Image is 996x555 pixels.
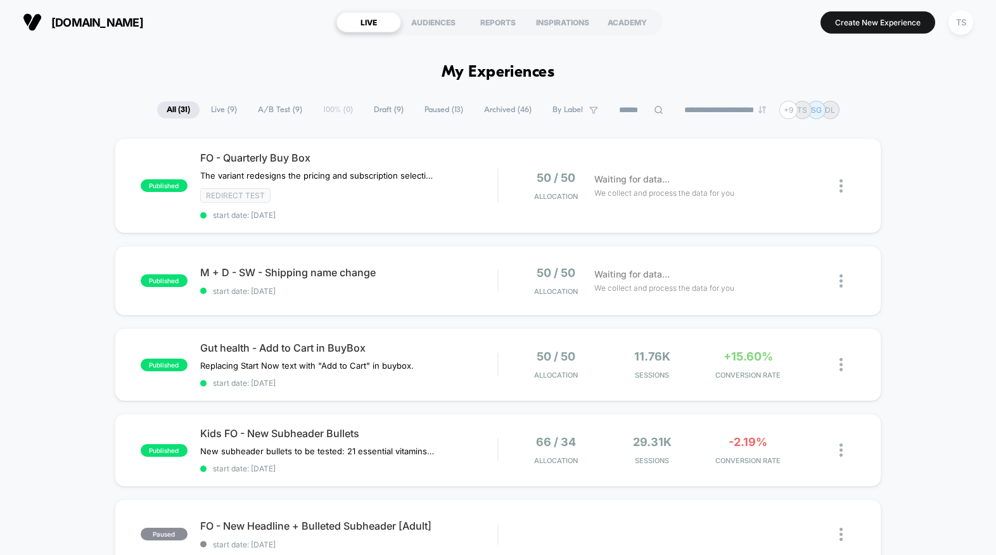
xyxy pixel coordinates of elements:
span: The variant redesigns the pricing and subscription selection interface by introducing a more stru... [200,170,435,181]
span: Redirect Test [200,188,271,203]
img: Visually logo [23,13,42,32]
span: CONVERSION RATE [703,371,793,380]
span: FO - Quarterly Buy Box [200,151,497,164]
span: 29.31k [633,435,672,449]
span: paused [141,528,188,540]
span: -2.19% [729,435,767,449]
span: Sessions [607,456,697,465]
span: CONVERSION RATE [703,456,793,465]
button: Create New Experience [820,11,935,34]
span: Replacing Start Now text with "Add to Cart" in buybox. [200,360,414,371]
span: start date: [DATE] [200,464,497,473]
span: Allocation [534,371,578,380]
span: published [141,179,188,192]
div: REPORTS [466,12,530,32]
span: Draft ( 9 ) [364,101,413,118]
span: published [141,274,188,287]
div: ACADEMY [595,12,660,32]
span: All ( 31 ) [157,101,200,118]
img: close [840,528,843,541]
span: 50 / 50 [537,171,575,184]
span: 50 / 50 [537,266,575,279]
span: start date: [DATE] [200,378,497,388]
span: 50 / 50 [537,350,575,363]
span: We collect and process the data for you [594,282,734,294]
span: Live ( 9 ) [201,101,246,118]
span: +15.60% [724,350,773,363]
div: INSPIRATIONS [530,12,595,32]
p: DL [825,105,835,115]
span: A/B Test ( 9 ) [248,101,312,118]
span: Paused ( 13 ) [415,101,473,118]
span: [DOMAIN_NAME] [51,16,143,29]
span: Sessions [607,371,697,380]
span: published [141,359,188,371]
div: TS [948,10,973,35]
span: Kids FO - New Subheader Bullets [200,427,497,440]
p: TS [797,105,807,115]
button: [DOMAIN_NAME] [19,12,147,32]
h1: My Experiences [442,63,555,82]
span: Allocation [534,287,578,296]
img: close [840,358,843,371]
img: close [840,179,843,193]
img: close [840,274,843,288]
img: close [840,443,843,457]
span: 66 / 34 [536,435,576,449]
span: Waiting for data... [594,267,670,281]
span: By Label [552,105,583,115]
span: Archived ( 46 ) [475,101,541,118]
img: end [758,106,766,113]
span: Gut health - Add to Cart in BuyBox [200,341,497,354]
span: start date: [DATE] [200,286,497,296]
span: start date: [DATE] [200,210,497,220]
p: SG [811,105,822,115]
span: start date: [DATE] [200,540,497,549]
span: We collect and process the data for you [594,187,734,199]
span: FO - New Headline + Bulleted Subheader [Adult] [200,520,497,532]
span: New subheader bullets to be tested: 21 essential vitamins from 100% organic fruits & veggiesSuppo... [200,446,435,456]
div: + 9 [779,101,798,119]
span: 11.76k [634,350,670,363]
span: Allocation [534,456,578,465]
span: published [141,444,188,457]
div: AUDIENCES [401,12,466,32]
span: Allocation [534,192,578,201]
span: M + D - SW - Shipping name change [200,266,497,279]
span: Waiting for data... [594,172,670,186]
button: TS [945,10,977,35]
div: LIVE [336,12,401,32]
